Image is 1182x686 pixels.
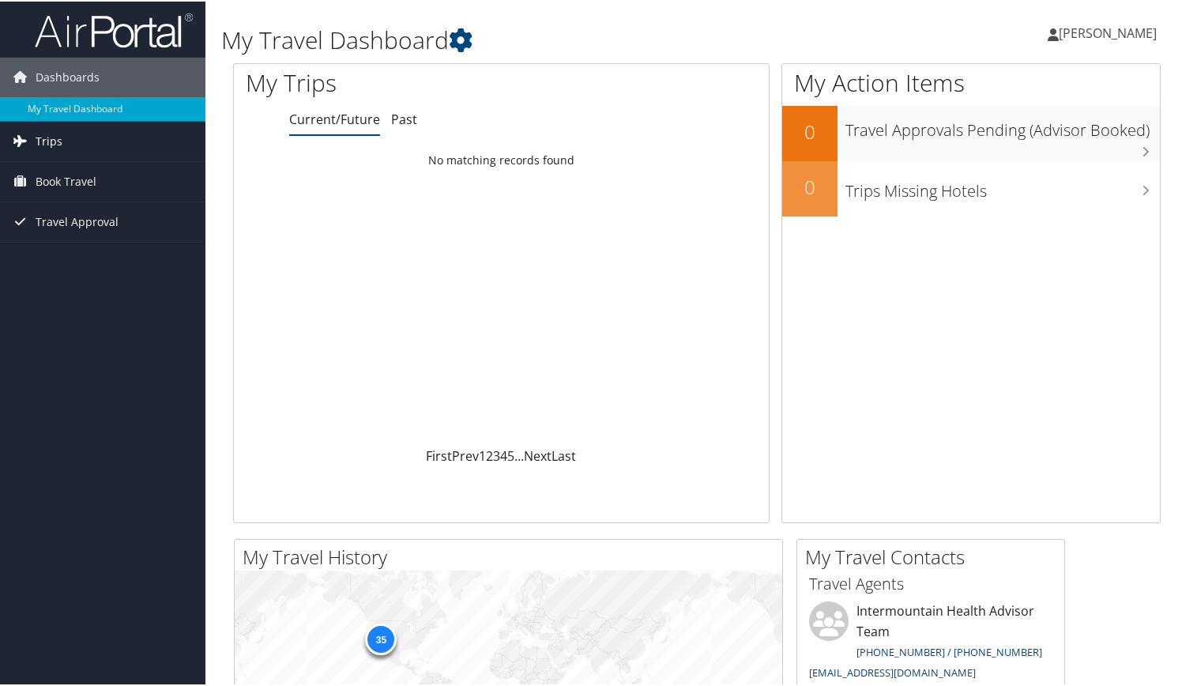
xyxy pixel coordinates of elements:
span: … [514,446,524,463]
td: No matching records found [234,145,769,173]
h2: 0 [782,117,838,144]
h2: My Travel Contacts [805,542,1064,569]
h3: Trips Missing Hotels [845,171,1160,201]
h3: Travel Agents [809,571,1052,594]
h1: My Trips [246,65,534,98]
a: 0Trips Missing Hotels [782,160,1160,215]
a: [EMAIL_ADDRESS][DOMAIN_NAME] [809,664,976,678]
a: Prev [452,446,479,463]
h1: My Travel Dashboard [221,22,856,55]
h1: My Action Items [782,65,1160,98]
a: [PERSON_NAME] [1048,8,1173,55]
li: Intermountain Health Advisor Team [801,600,1060,684]
h2: 0 [782,172,838,199]
span: Dashboards [36,56,100,96]
a: 2 [486,446,493,463]
a: Current/Future [289,109,380,126]
a: Next [524,446,551,463]
a: Past [391,109,417,126]
a: 5 [507,446,514,463]
span: Trips [36,120,62,160]
a: 3 [493,446,500,463]
div: 35 [365,622,397,654]
span: [PERSON_NAME] [1059,23,1157,40]
a: 1 [479,446,486,463]
h3: Travel Approvals Pending (Advisor Booked) [845,110,1160,140]
h2: My Travel History [243,542,782,569]
a: [PHONE_NUMBER] / [PHONE_NUMBER] [856,643,1042,658]
a: Last [551,446,576,463]
span: Book Travel [36,160,96,200]
span: Travel Approval [36,201,119,240]
a: First [426,446,452,463]
a: 0Travel Approvals Pending (Advisor Booked) [782,104,1160,160]
a: 4 [500,446,507,463]
img: airportal-logo.png [35,10,193,47]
